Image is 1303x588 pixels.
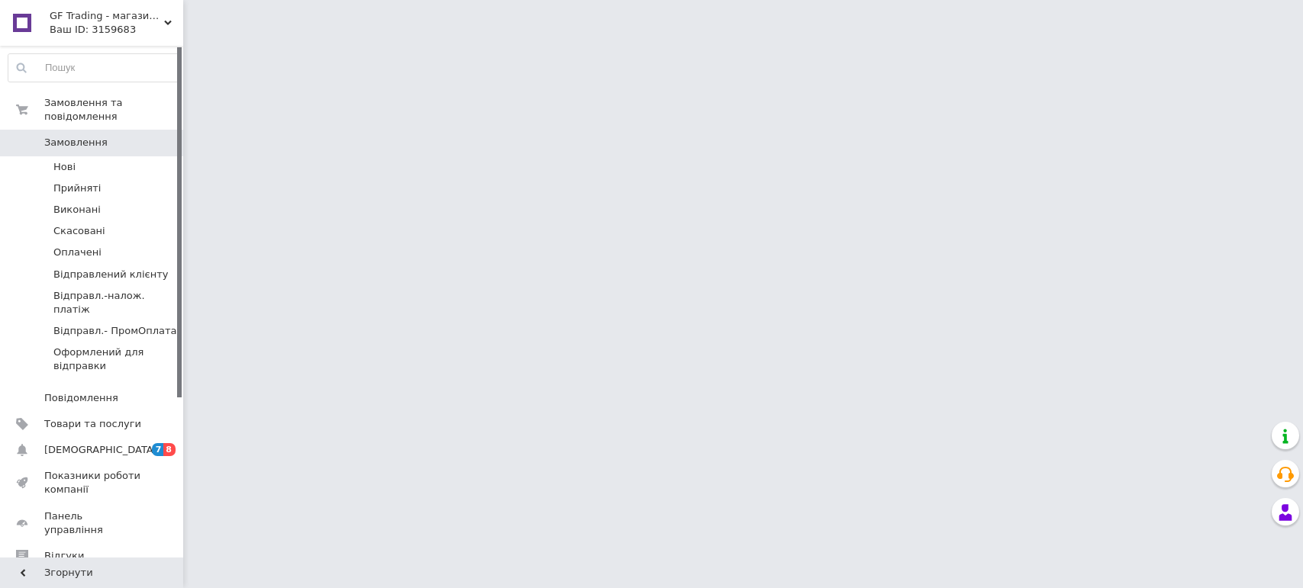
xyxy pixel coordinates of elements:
[53,224,105,238] span: Скасовані
[53,268,168,281] span: Відправлений клієнту
[53,345,178,373] span: Оформлений для відправки
[44,391,118,405] span: Повідомлення
[53,182,101,195] span: Прийняті
[44,443,157,457] span: [DEMOGRAPHIC_DATA]
[53,289,178,316] span: Відправл.-налож. платіж
[8,54,179,82] input: Пошук
[44,136,108,149] span: Замовлення
[53,246,102,259] span: Оплачені
[44,96,183,124] span: Замовлення та повідомлення
[53,203,101,217] span: Виконані
[50,23,183,37] div: Ваш ID: 3159683
[163,443,176,456] span: 8
[44,509,141,537] span: Панель управління
[44,549,84,563] span: Відгуки
[50,9,164,23] span: GF Trading - магазин сублімованих ягід та інгедієнтів для кондитерів
[53,324,177,338] span: Відправл.- ПромОплата
[44,469,141,496] span: Показники роботи компанії
[44,417,141,431] span: Товари та послуги
[152,443,164,456] span: 7
[53,160,76,174] span: Нові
